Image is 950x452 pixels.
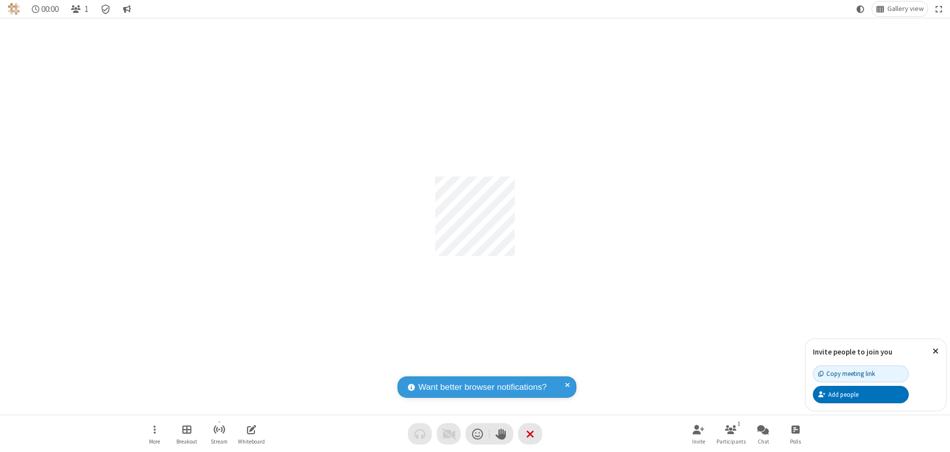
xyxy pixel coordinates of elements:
[813,386,909,403] button: Add people
[237,420,266,448] button: Open shared whiteboard
[172,420,202,448] button: Manage Breakout Rooms
[418,381,547,394] span: Want better browser notifications?
[466,423,489,445] button: Send a reaction
[176,439,197,445] span: Breakout
[716,420,746,448] button: Open participant list
[758,439,769,445] span: Chat
[932,1,947,16] button: Fullscreen
[96,1,115,16] div: Meeting details Encryption enabled
[8,3,20,15] img: QA Selenium DO NOT DELETE OR CHANGE
[238,439,265,445] span: Whiteboard
[67,1,92,16] button: Open participant list
[781,420,810,448] button: Open poll
[872,1,928,16] button: Change layout
[204,420,234,448] button: Start streaming
[853,1,869,16] button: Using system theme
[408,423,432,445] button: Audio problem - check your Internet connection or call by phone
[748,420,778,448] button: Open chat
[149,439,160,445] span: More
[735,419,743,428] div: 1
[684,420,713,448] button: Invite participants (Alt+I)
[818,369,875,378] div: Copy meeting link
[84,4,88,14] span: 1
[140,420,169,448] button: Open menu
[489,423,513,445] button: Raise hand
[437,423,461,445] button: Video
[716,439,746,445] span: Participants
[692,439,705,445] span: Invite
[41,4,59,14] span: 00:00
[925,339,946,363] button: Close popover
[887,5,924,13] span: Gallery view
[28,1,63,16] div: Timer
[813,365,909,382] button: Copy meeting link
[119,1,135,16] button: Conversation
[790,439,801,445] span: Polls
[813,347,892,357] label: Invite people to join you
[518,423,542,445] button: End or leave meeting
[211,439,228,445] span: Stream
